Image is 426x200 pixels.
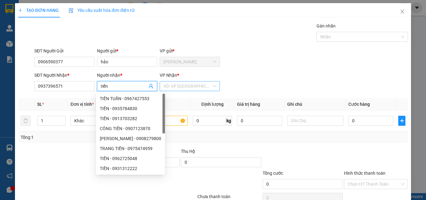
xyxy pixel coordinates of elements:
[96,124,165,134] div: CÔNG TIẾN - 0907123870
[344,171,385,176] label: Hình thức thanh toán
[237,116,282,126] input: 0
[97,72,157,79] div: Người nhận
[201,102,223,107] span: Định lượng
[34,47,94,54] div: SĐT Người Gửi
[163,57,216,66] span: Ninh Hòa
[160,73,177,78] span: VP Nhận
[96,134,165,144] div: NGỌC TIẾN - 0908279800
[97,47,157,54] div: Người gửi
[100,165,161,172] div: TIẾN - 0931312222
[100,115,161,122] div: TIẾN - 0913703282
[317,23,336,28] label: Gán nhãn
[100,125,161,132] div: CÔNG TIẾN - 0907123870
[96,163,165,173] div: TIẾN - 0931312222
[398,116,405,126] button: plus
[69,8,134,13] span: Yêu cầu xuất hóa đơn điện tử
[100,135,161,142] div: [PERSON_NAME] - 0908279800
[21,116,31,126] button: delete
[96,154,165,163] div: TIẾN - 0962725048
[37,102,42,107] span: SL
[226,116,232,126] span: kg
[100,95,161,102] div: TIẾN TUẤN - 0967427553
[69,8,74,13] img: icon
[100,155,161,162] div: TIẾN - 0962725048
[96,104,165,114] div: TIẾN - 0935784830
[160,47,220,54] div: VP gửi
[18,8,22,12] span: plus
[287,116,343,126] input: Ghi Chú
[18,8,59,13] span: TẠO ĐƠN HÀNG
[21,134,165,141] div: Tổng: 1
[70,102,94,107] span: Đơn vị tính
[285,98,346,110] th: Ghi chú
[348,102,370,107] span: Cước hàng
[100,145,161,152] div: TRANG TIẾN - 0975474959
[263,171,283,176] span: Tổng cước
[148,84,153,89] span: user-add
[74,116,123,125] span: Khác
[400,9,405,14] span: close
[96,94,165,104] div: TIẾN TUẤN - 0967427553
[399,118,405,123] span: plus
[96,114,165,124] div: TIẾN - 0913703282
[100,105,161,112] div: TIẾN - 0935784830
[181,149,195,154] span: Thu Hộ
[394,3,411,21] button: Close
[34,72,94,79] div: SĐT Người Nhận
[237,102,260,107] span: Giá trị hàng
[96,144,165,154] div: TRANG TIẾN - 0975474959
